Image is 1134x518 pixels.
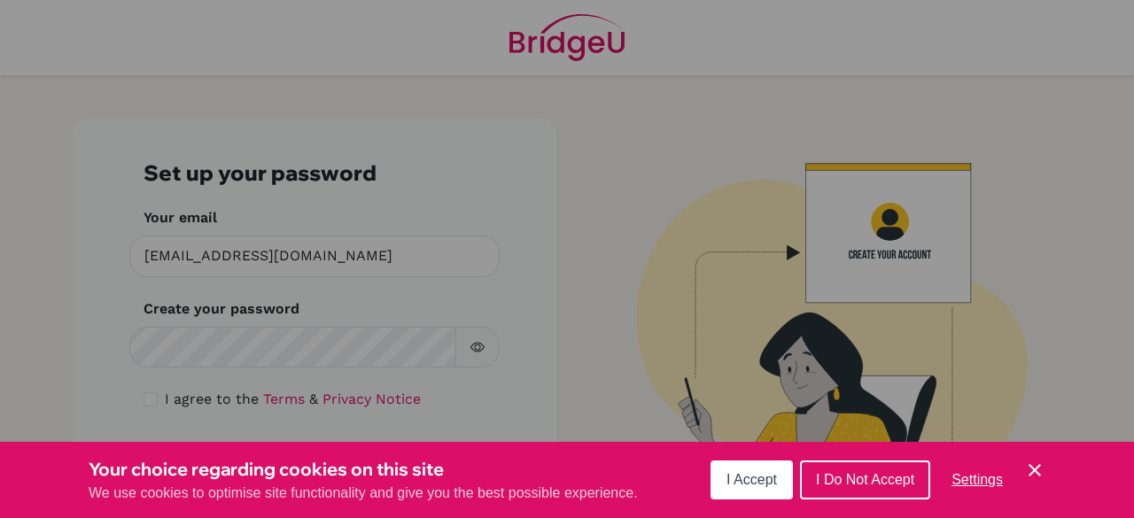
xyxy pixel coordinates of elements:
[726,472,777,487] span: I Accept
[89,483,638,504] p: We use cookies to optimise site functionality and give you the best possible experience.
[800,460,930,499] button: I Do Not Accept
[1024,460,1045,481] button: Save and close
[951,472,1003,487] span: Settings
[89,456,638,483] h3: Your choice regarding cookies on this site
[816,472,914,487] span: I Do Not Accept
[937,462,1017,498] button: Settings
[711,460,793,499] button: I Accept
